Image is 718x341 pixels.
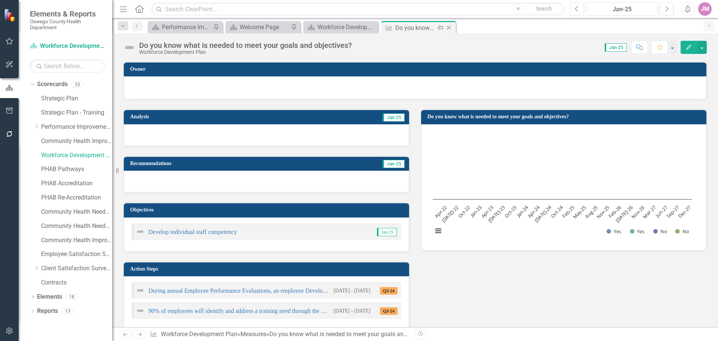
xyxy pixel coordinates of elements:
[30,18,105,31] small: Oswego County Health Department
[607,204,622,219] text: Feb-26
[136,306,145,315] img: Not Defined
[139,41,352,49] div: Do you know what is needed to meet your goals and objectives?
[515,204,530,219] text: Jan-24
[380,307,398,315] span: Q3-24
[130,66,703,72] h3: Owner
[227,22,289,32] a: Welcome Page
[630,204,645,220] text: Nov-26
[675,228,689,235] button: Show No
[41,278,112,287] a: Contracts
[614,204,634,224] text: [DATE]-26
[41,94,112,103] a: Strategic Plan
[41,208,112,216] a: Community Health Needs Assessment and Improvement Plan
[536,6,552,12] span: Search
[41,250,112,259] a: Employee Satisfaction Survey
[123,42,135,54] img: Not Defined
[130,114,255,119] h3: Analysis
[395,23,435,33] div: Do you know what is needed to meet your goals and objectives?
[41,123,112,131] a: Performance Improvement Plans
[468,204,483,219] text: Jan-23
[136,286,145,295] img: Not Defined
[605,43,627,52] span: Jan-25
[653,228,667,235] button: Show No
[41,165,112,174] a: PHAB Pathways
[71,81,83,88] div: 25
[549,204,565,219] text: Oct-24
[30,9,105,18] span: Elements & Reports
[586,2,658,16] button: Jan-25
[427,114,703,119] h3: Do you know what is needed to meet your goals and objectives?
[66,294,78,300] div: 18
[150,22,211,32] a: Performance Improvement Plans
[148,308,389,314] a: 90% of employees will identify and address a training need through the performance review process
[429,130,699,243] div: Chart. Highcharts interactive chart.
[37,80,68,89] a: Scorecards
[503,204,518,219] text: Oct-23
[334,287,371,294] small: [DATE] - [DATE]
[487,204,506,224] text: [DATE]-23
[440,204,460,224] text: [DATE]-22
[698,2,712,16] button: JM
[240,22,289,32] div: Welcome Page
[383,113,405,122] span: Jan-25
[561,204,576,219] text: Feb-25
[377,228,397,236] span: Jan-25
[380,287,398,295] span: Q3-24
[41,179,112,188] a: PHAB Accreditation
[654,204,669,219] text: Jun-27
[433,204,448,219] text: Apr-22
[641,204,657,220] text: Mar-27
[37,293,62,301] a: Elements
[148,229,237,235] a: Develop individual staff competency
[305,22,376,32] a: Workforce Development Plan
[30,42,105,51] a: Workforce Development Plan
[41,236,112,245] a: Community Health Improvement Plan
[533,204,553,224] text: [DATE]-24
[41,264,112,273] a: Client Satisfaction Surveys
[383,160,405,168] span: Jan-25
[589,5,655,14] div: Jan-25
[37,307,58,316] a: Reports
[148,287,518,294] a: During annual Employee Performance Evaluations, an employee Development Plan will be developed an...
[130,161,307,166] h3: Recommendations
[3,8,17,22] img: ClearPoint Strategy
[136,227,145,236] img: Not Defined
[665,204,680,219] text: Sep-27
[139,49,352,55] div: Workforce Development Plan
[433,226,444,236] button: View chart menu, Chart
[457,204,472,219] text: Oct-22
[525,4,562,14] button: Search
[429,130,696,243] svg: Interactive chart
[607,228,621,235] button: Show Yes
[526,204,541,219] text: Apr-24
[334,307,371,314] small: [DATE] - [DATE]
[62,308,74,314] div: 13
[162,22,211,32] div: Performance Improvement Plans
[41,194,112,202] a: PHAB Re-Accreditation
[571,204,587,220] text: May-25
[584,204,599,220] text: Aug-25
[595,204,611,220] text: Nov-25
[630,228,644,235] button: Show Yes
[41,151,112,160] a: Workforce Development Plan
[161,331,237,338] a: Workforce Development Plan
[676,204,692,219] text: Dec-27
[30,60,105,73] input: Search Below...
[150,330,409,339] div: » »
[41,222,112,231] a: Community Health Needs Assessment
[151,3,564,16] input: Search ClearPoint...
[317,22,376,32] div: Workforce Development Plan
[240,331,266,338] a: Measures
[130,207,405,213] h3: Objectives
[41,109,112,117] a: Strategic Plan - Training
[130,266,405,272] h3: Action Steps
[269,331,438,338] div: Do you know what is needed to meet your goals and objectives?
[480,204,495,219] text: Apr-23
[41,137,112,146] a: Community Health Improvement Plan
